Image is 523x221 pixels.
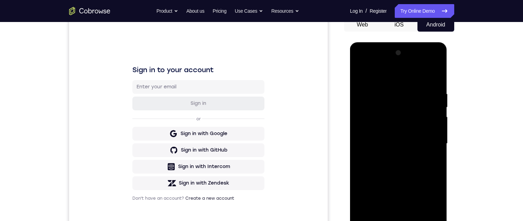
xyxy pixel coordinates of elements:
button: Android [417,18,454,32]
a: Log In [350,4,363,18]
a: Try Online Demo [395,4,454,18]
div: Sign in with Google [111,112,158,119]
div: Sign in with Zendesk [110,162,160,169]
div: Sign in with Intercom [109,145,161,152]
p: or [126,98,133,104]
a: Pricing [213,4,226,18]
button: Product [156,4,178,18]
a: About us [186,4,204,18]
button: Sign in with Google [63,109,195,123]
button: Sign in with Intercom [63,142,195,156]
button: Sign in with GitHub [63,125,195,139]
p: Don't have an account? [63,178,195,183]
a: Create a new account [116,178,165,183]
button: Web [344,18,381,32]
a: Go to the home page [69,7,110,15]
button: Resources [271,4,299,18]
button: Use Cases [235,4,263,18]
a: Register [370,4,386,18]
button: iOS [381,18,417,32]
span: / [366,7,367,15]
button: Sign in with Zendesk [63,158,195,172]
div: Sign in with GitHub [112,129,158,136]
